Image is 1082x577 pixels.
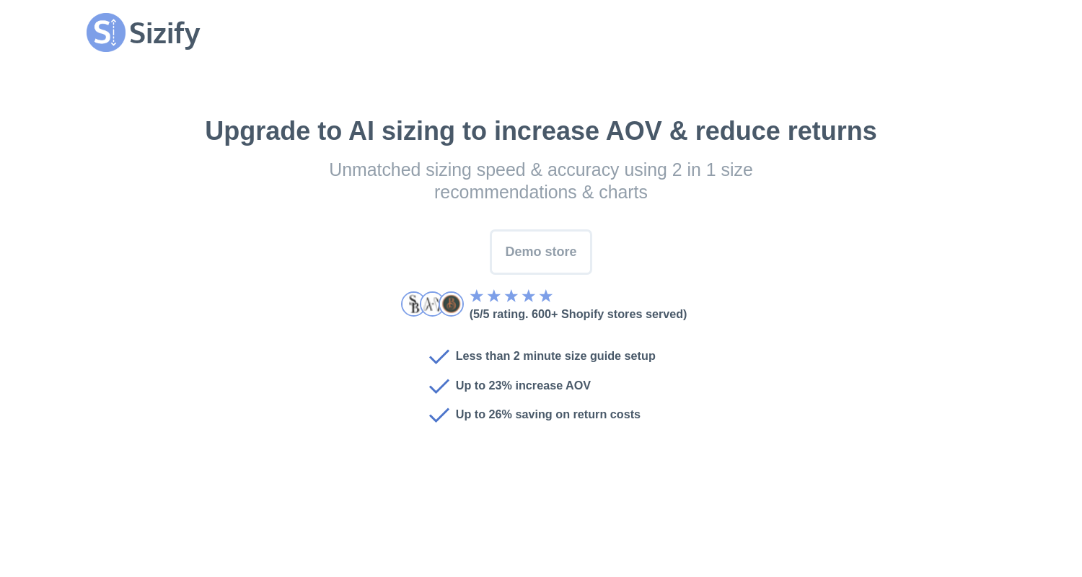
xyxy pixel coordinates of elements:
h3: (5/5 rating. 600+ Shopify stores served) [470,308,687,321]
h3: Up to 23% increase AOV [456,379,591,392]
h3: Less than 2 minute size guide setup [456,350,656,363]
div: 5 Stars [470,288,553,308]
button: Demo store [490,229,591,275]
h3: Unmatched sizing speed & accuracy using 2 in 1 size recommendations & charts [255,159,827,203]
img: logo [87,13,126,52]
h3: Up to 26% saving on return costs [456,408,641,421]
h1: Upgrade to AI sizing to increase AOV & reduce returns [205,117,877,146]
h1: Sizify [126,17,203,48]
